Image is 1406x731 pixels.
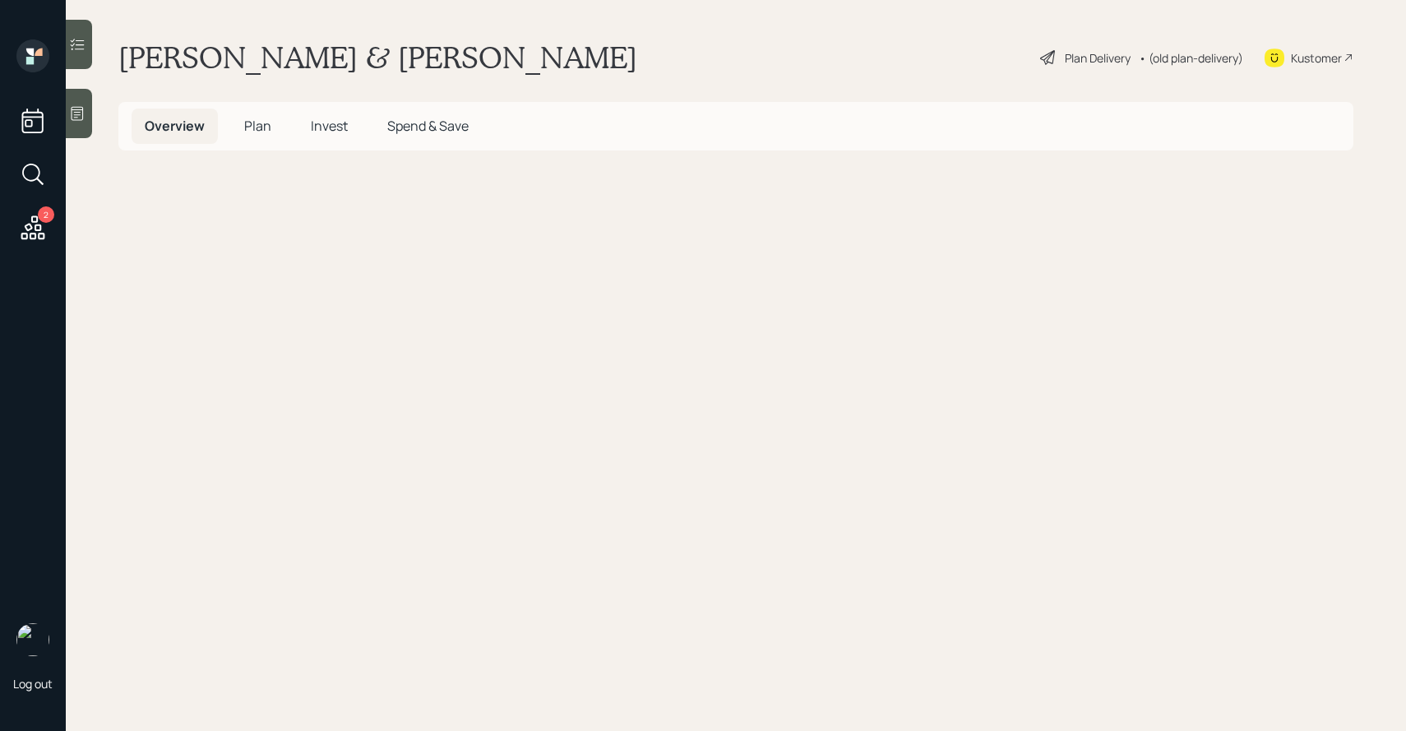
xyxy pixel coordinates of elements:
div: 2 [38,206,54,223]
span: Overview [145,117,205,135]
div: Kustomer [1291,49,1342,67]
div: Plan Delivery [1065,49,1131,67]
h1: [PERSON_NAME] & [PERSON_NAME] [118,39,637,76]
div: Log out [13,676,53,692]
div: • (old plan-delivery) [1139,49,1243,67]
span: Spend & Save [387,117,469,135]
img: sami-boghos-headshot.png [16,623,49,656]
span: Invest [311,117,348,135]
span: Plan [244,117,271,135]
